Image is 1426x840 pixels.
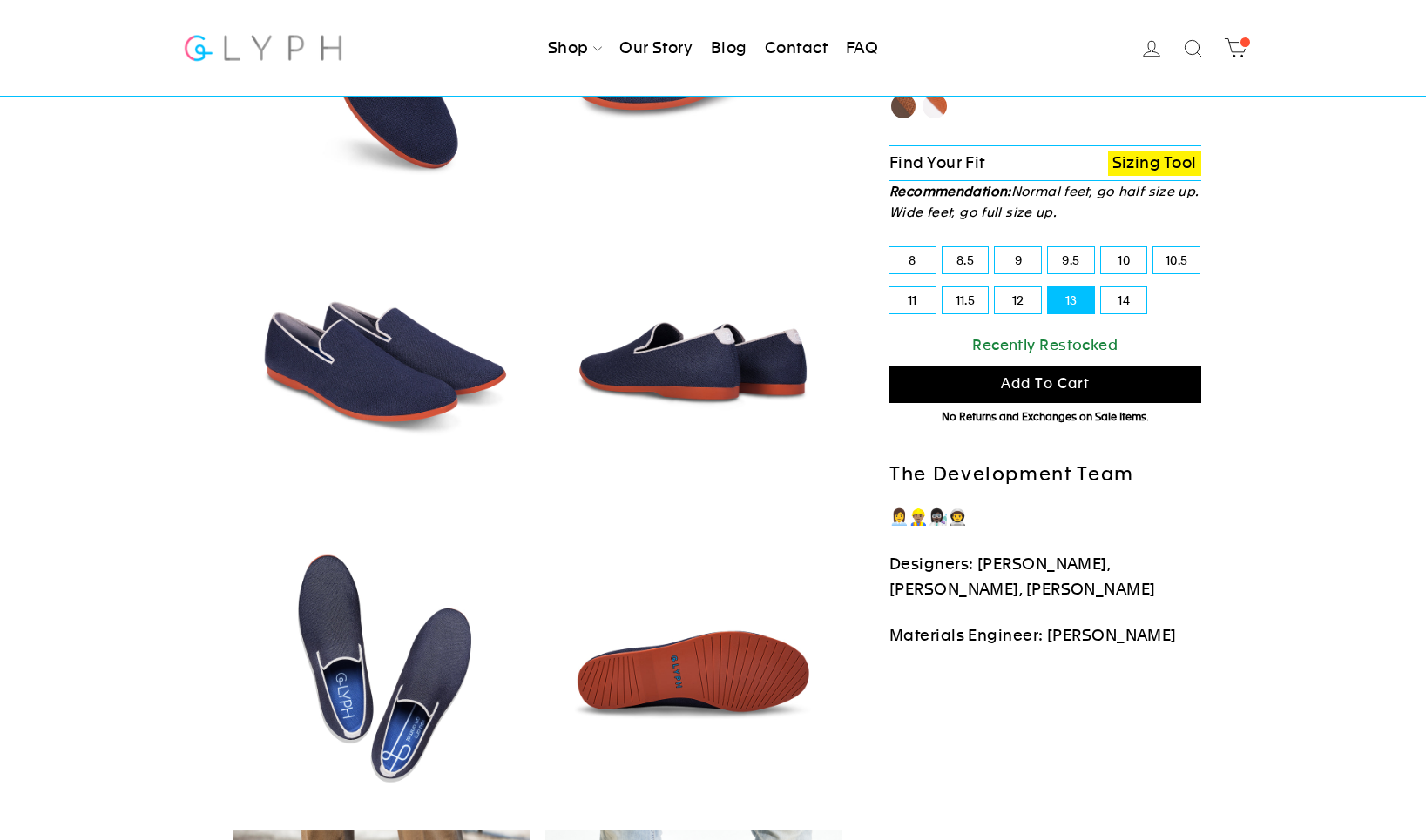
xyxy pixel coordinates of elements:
a: Blog [704,29,754,67]
p: 👩‍💼👷🏽‍♂️👩🏿‍🔬👨‍🚀 [889,505,1201,530]
a: Our Story [612,29,699,67]
label: 9 [995,247,1041,273]
label: 10.5 [1153,247,1200,273]
span: Add to cart [1001,375,1090,392]
ul: Primary [541,29,885,67]
p: Materials Engineer: [PERSON_NAME] [889,623,1201,648]
h2: The Development Team [889,462,1201,487]
a: Contact [758,29,835,67]
label: 8 [889,247,936,273]
span: No Returns and Exchanges on Sale Items. [942,411,1149,423]
p: Normal feet, go half size up. Wide feet, go full size up. [889,181,1201,223]
label: 11 [889,287,936,313]
label: 12 [995,287,1041,313]
label: 9.5 [1048,247,1094,273]
img: Marlin [233,518,531,815]
img: Marlin [545,518,842,815]
label: 8.5 [943,247,989,273]
strong: Recommendation: [889,184,1011,198]
p: Designers: [PERSON_NAME], [PERSON_NAME], [PERSON_NAME] [889,552,1201,602]
img: Marlin [233,205,531,502]
label: 11.5 [943,287,989,313]
img: Glyph [182,24,345,71]
label: Hawk [889,92,917,120]
label: 13 [1048,287,1094,313]
label: 14 [1101,287,1147,313]
img: Marlin [545,205,842,502]
button: Add to cart [889,366,1201,403]
a: Sizing Tool [1108,151,1201,176]
div: Recently Restocked [889,333,1201,357]
a: FAQ [839,29,885,67]
label: 10 [1101,247,1147,273]
label: Fox [921,92,949,120]
a: Shop [541,29,609,67]
span: Find Your Fit [889,153,985,171]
